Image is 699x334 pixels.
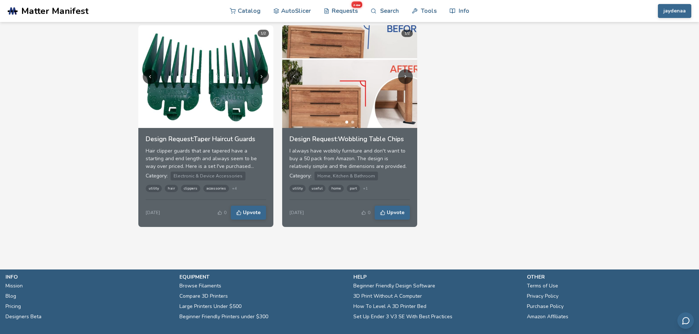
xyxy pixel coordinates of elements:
span: home [328,185,344,192]
a: Beginner Friendly Printers under $300 [179,312,268,322]
span: 0 [368,210,370,215]
span: Electronic & Device Accessories [171,172,245,180]
a: Compare 3D Printers [179,291,228,301]
span: + 4 [232,186,237,191]
span: Matter Manifest [21,6,88,16]
p: help [353,273,520,281]
p: info [6,273,172,281]
span: hair [165,185,178,192]
button: Go to image 2 [351,121,354,124]
img: Taper Haircut Guards [138,25,273,128]
p: other [527,273,693,281]
div: [DATE] [290,210,304,215]
img: Wobbling Table Chips [282,25,417,128]
a: Large Printers Under $500 [179,301,241,312]
button: Upvote [375,206,410,220]
a: Privacy Policy [527,291,558,301]
span: part [347,185,360,192]
span: Category: [146,172,168,179]
a: How To Level A 3D Printer Bed [353,301,426,312]
button: Go to image 2 [207,121,210,124]
div: 1 / 2 [401,30,413,37]
button: Previous image [287,69,301,84]
button: Upvote [231,206,266,220]
span: Upvote [243,210,261,216]
button: Next image [398,69,413,84]
a: Design Request:Taper Haircut Guards [146,135,266,147]
a: 3D Print Without A Computer [353,291,422,301]
span: + 1 [363,186,368,191]
div: 1 / 2 [258,30,269,37]
div: [DATE] [146,210,160,215]
a: Terms of Use [527,281,558,291]
span: Home, Kitchen & Bathroom [314,172,378,180]
button: jaydenaa [658,4,691,18]
span: useful [309,185,325,192]
h3: Design Request: Wobbling Table Chips [290,135,410,143]
p: Hair clipper guards that are tapered have a starting and end length and always seem to be way ove... [146,147,266,170]
button: Send feedback via email [677,312,694,329]
a: Design Request:Wobbling Table Chips [290,135,410,147]
a: Amazon Affiliates [527,312,568,322]
span: Upvote [387,210,404,216]
a: Beginner Friendly Design Software [353,281,435,291]
span: Category: [290,172,312,179]
h3: Design Request: Taper Haircut Guards [146,135,266,143]
a: Purchase Policy [527,301,564,312]
a: Browse Filaments [179,281,221,291]
button: Go to image 1 [345,121,348,124]
span: utility [146,185,162,192]
span: 0 [224,210,226,215]
span: clippers [181,185,200,192]
button: Previous image [143,69,157,84]
a: Designers Beta [6,312,41,322]
a: Blog [6,291,16,301]
span: accessories [203,185,229,192]
button: Next image [254,69,269,84]
button: Go to image 1 [201,121,204,124]
a: Mission [6,281,23,291]
a: Set Up Ender 3 V3 SE With Best Practices [353,312,452,322]
span: new [352,1,362,8]
a: Pricing [6,301,21,312]
span: utility [290,185,306,192]
p: equipment [179,273,346,281]
div: I always have wobbly furniture and don't want to buy a 50 pack from Amazon. The design is relativ... [290,147,410,170]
